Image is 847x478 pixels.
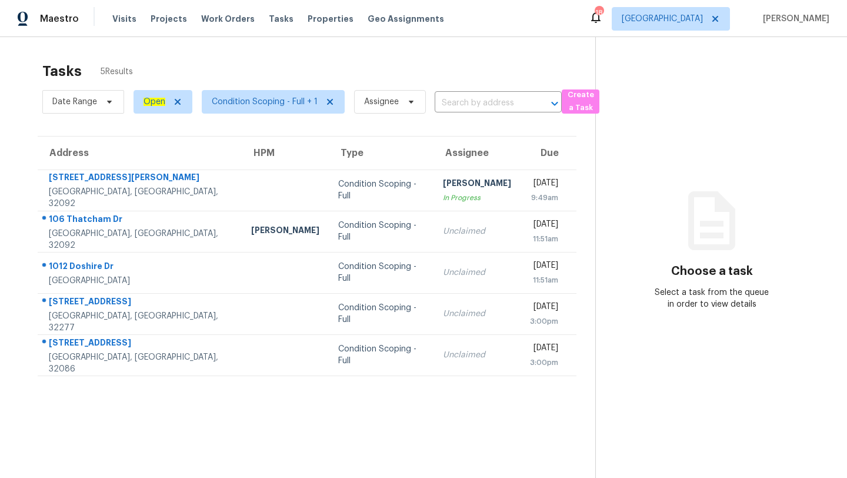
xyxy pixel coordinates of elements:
div: Condition Scoping - Full [338,343,424,367]
span: Projects [151,13,187,25]
div: 106 Thatcham Dr [49,213,232,228]
div: [DATE] [530,218,558,233]
th: Address [38,137,242,170]
div: 1012 Doshire Dr [49,260,232,275]
h3: Choose a task [671,265,753,277]
div: 9:49am [530,192,558,204]
div: 18 [595,7,603,19]
span: Visits [112,13,136,25]
th: Due [521,137,576,170]
span: Date Range [52,96,97,108]
span: Assignee [364,96,399,108]
th: Assignee [433,137,521,170]
div: [PERSON_NAME] [251,224,319,239]
span: Maestro [40,13,79,25]
div: 11:51am [530,274,558,286]
div: [GEOGRAPHIC_DATA], [GEOGRAPHIC_DATA], 32092 [49,186,232,210]
div: [GEOGRAPHIC_DATA], [GEOGRAPHIC_DATA], 32277 [49,310,232,334]
span: Geo Assignments [368,13,444,25]
span: 5 Results [101,66,133,78]
div: [STREET_ADDRESS][PERSON_NAME] [49,171,232,186]
div: [STREET_ADDRESS] [49,296,232,310]
div: [GEOGRAPHIC_DATA] [49,275,232,287]
input: Search by address [435,94,529,112]
div: Unclaimed [443,349,511,361]
span: [PERSON_NAME] [758,13,829,25]
div: Unclaimed [443,225,511,237]
div: 11:51am [530,233,558,245]
div: Unclaimed [443,308,511,320]
span: Properties [308,13,354,25]
button: Create a Task [562,89,599,114]
div: Unclaimed [443,267,511,278]
div: Select a task from the queue in order to view details [654,287,771,310]
th: Type [329,137,433,170]
div: In Progress [443,192,511,204]
div: [DATE] [530,260,558,274]
button: Open [546,95,563,112]
span: Condition Scoping - Full + 1 [212,96,318,108]
div: 3:00pm [530,357,558,369]
th: HPM [242,137,329,170]
div: [GEOGRAPHIC_DATA], [GEOGRAPHIC_DATA], 32086 [49,351,232,375]
span: Create a Task [568,88,593,115]
span: Tasks [269,15,294,23]
div: [STREET_ADDRESS] [49,337,232,351]
div: [DATE] [530,342,558,357]
div: [DATE] [530,301,558,316]
div: [DATE] [530,177,558,192]
div: 3:00pm [530,316,558,327]
div: Condition Scoping - Full [338,178,424,202]
div: [PERSON_NAME] [443,177,511,192]
div: Condition Scoping - Full [338,220,424,243]
h2: Tasks [42,65,82,77]
div: Condition Scoping - Full [338,302,424,326]
span: [GEOGRAPHIC_DATA] [622,13,703,25]
ah_el_jm_1744035306855: Open [144,98,165,106]
div: Condition Scoping - Full [338,261,424,284]
div: [GEOGRAPHIC_DATA], [GEOGRAPHIC_DATA], 32092 [49,228,232,251]
span: Work Orders [201,13,255,25]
